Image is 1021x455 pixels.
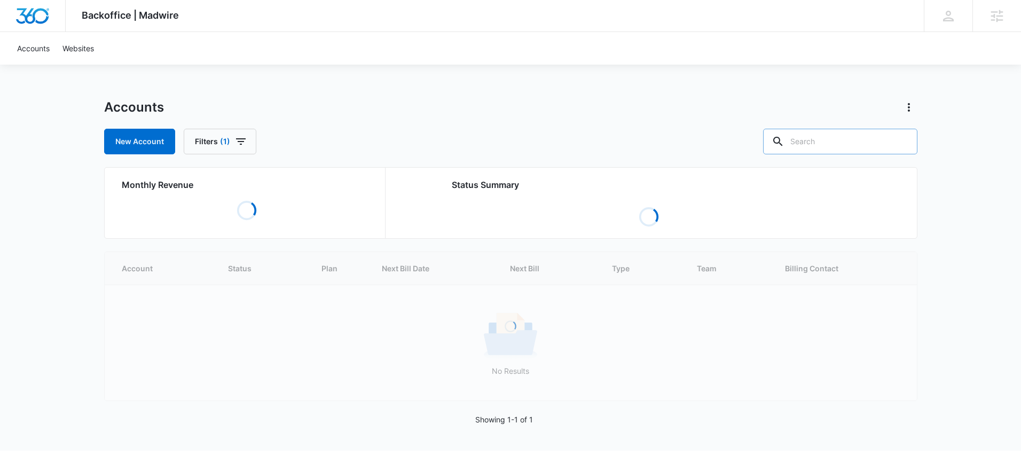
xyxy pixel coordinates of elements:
[122,178,372,191] h2: Monthly Revenue
[452,178,846,191] h2: Status Summary
[56,32,100,65] a: Websites
[104,99,164,115] h1: Accounts
[220,138,230,145] span: (1)
[11,32,56,65] a: Accounts
[900,99,917,116] button: Actions
[763,129,917,154] input: Search
[104,129,175,154] a: New Account
[184,129,256,154] button: Filters(1)
[475,414,533,425] p: Showing 1-1 of 1
[82,10,179,21] span: Backoffice | Madwire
